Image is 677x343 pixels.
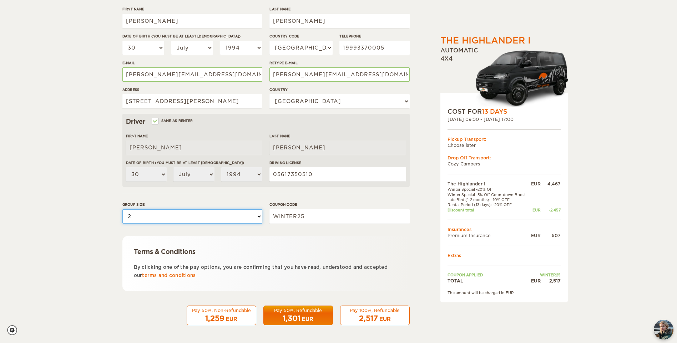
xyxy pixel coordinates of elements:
[448,181,530,187] td: The Highlander I
[529,272,560,277] td: WINTER25
[142,273,196,278] a: terms and conditions
[469,49,568,107] img: Cozy-3.png
[448,208,530,213] td: Discount total
[359,314,378,323] span: 2,517
[269,140,406,155] input: e.g. Smith
[269,6,409,12] label: Last Name
[269,160,406,165] label: Driving License
[187,306,256,326] button: Pay 50%, Non-Refundable 1,259 EUR
[283,314,300,323] span: 1,301
[541,232,561,239] div: 507
[448,142,561,148] td: Choose later
[269,14,409,28] input: e.g. Smith
[7,325,22,335] a: Cookie settings
[541,278,561,284] div: 2,517
[122,14,262,28] input: e.g. William
[448,136,561,142] div: Pickup Transport:
[226,316,237,323] div: EUR
[269,60,409,66] label: Retype E-mail
[134,263,398,280] p: By clicking one of the pay options, you are confirming that you have read, understood and accepte...
[345,307,405,313] div: Pay 100%, Refundable
[263,306,333,326] button: Pay 50%, Refundable 1,301 EUR
[339,41,409,55] input: e.g. 1 234 567 890
[379,316,391,323] div: EUR
[654,320,673,339] button: chat-button
[448,197,530,202] td: Late Bird (1-2 months): -10% OFF
[126,140,262,155] input: e.g. William
[448,290,561,295] div: The amount will be charged in EUR
[529,278,540,284] div: EUR
[529,181,540,187] div: EUR
[122,34,262,39] label: Date of birth (You must be at least [DEMOGRAPHIC_DATA])
[122,6,262,12] label: First Name
[448,272,530,277] td: Coupon applied
[448,155,561,161] div: Drop Off Transport:
[122,60,262,66] label: E-mail
[302,316,313,323] div: EUR
[269,202,409,207] label: Coupon code
[529,208,540,213] div: EUR
[448,116,561,122] div: [DATE] 09:00 - [DATE] 17:00
[541,208,561,213] div: -2,457
[269,87,409,92] label: Country
[440,47,568,107] div: Automatic 4x4
[126,160,262,165] label: Date of birth (You must be at least [DEMOGRAPHIC_DATA])
[448,232,530,239] td: Premium Insurance
[269,133,406,139] label: Last Name
[268,307,328,313] div: Pay 50%, Refundable
[269,167,406,181] input: e.g. 14789654B
[152,119,157,124] input: Same as renter
[529,232,540,239] div: EUR
[541,181,561,187] div: 4,467
[122,67,262,82] input: e.g. example@example.com
[134,247,398,256] div: Terms & Conditions
[482,108,507,115] span: 13 Days
[269,67,409,82] input: e.g. example@example.com
[152,117,193,124] label: Same as renter
[448,161,561,167] td: Cozy Campers
[122,94,262,108] input: e.g. Street, City, Zip Code
[191,307,252,313] div: Pay 50%, Non-Refundable
[205,314,224,323] span: 1,259
[654,320,673,339] img: Freyja at Cozy Campers
[448,107,561,116] div: COST FOR
[448,278,530,284] td: TOTAL
[340,306,410,326] button: Pay 100%, Refundable 2,517 EUR
[448,187,530,192] td: Winter Special -20% Off
[448,226,561,232] td: Insurances
[269,34,332,39] label: Country Code
[339,34,409,39] label: Telephone
[440,35,531,47] div: The Highlander I
[448,202,530,207] td: Rental Period (13 days): -20% OFF
[126,133,262,139] label: First Name
[122,202,262,207] label: Group size
[122,87,262,92] label: Address
[448,252,561,258] td: Extras
[126,117,406,126] div: Driver
[448,192,530,197] td: Winter Special -5% Off Countdown Boost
